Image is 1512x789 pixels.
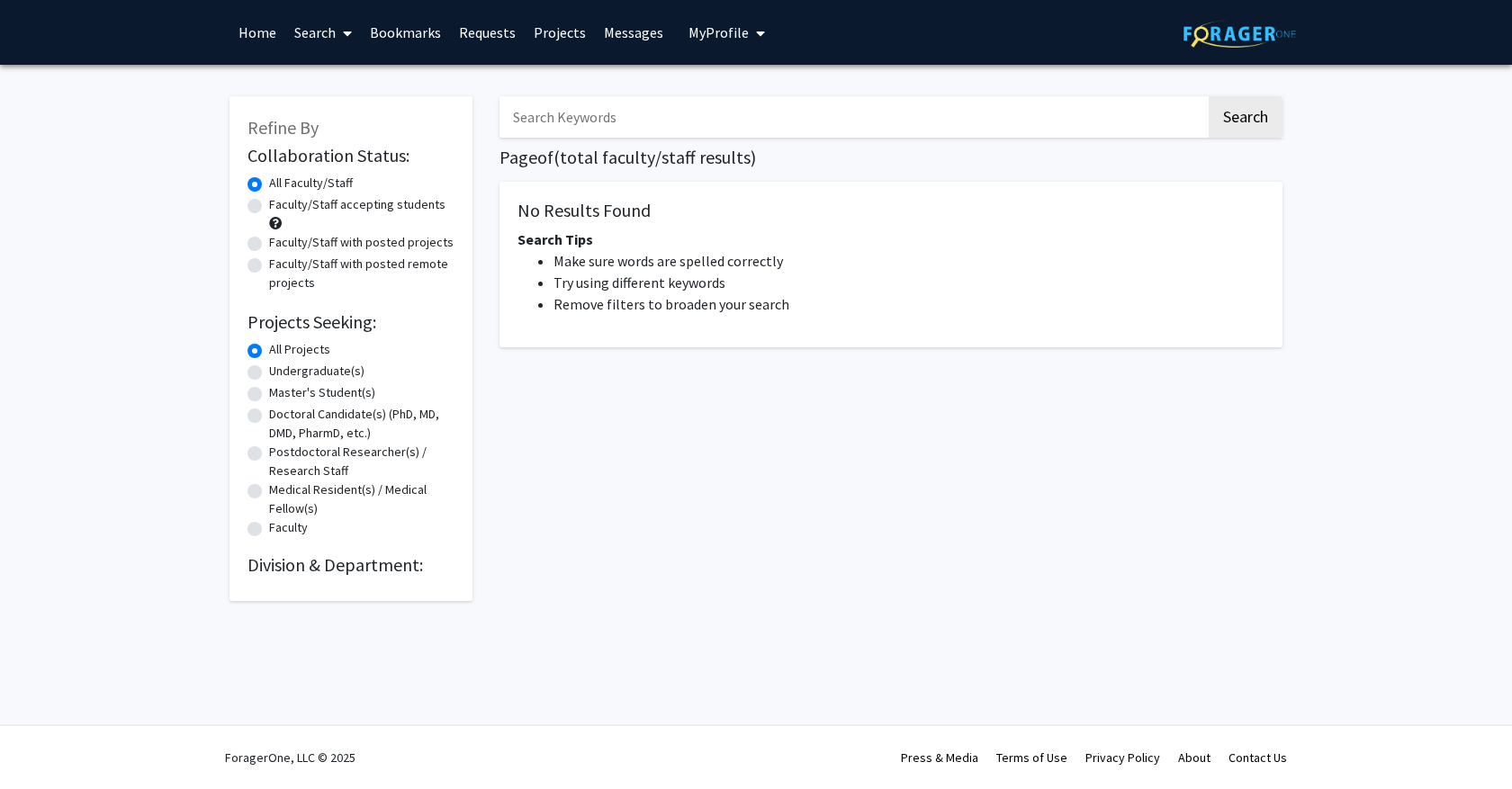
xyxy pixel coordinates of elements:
label: Faculty/Staff with posted projects [269,233,454,252]
h2: Division & Department: [247,554,454,576]
a: Bookmarks [361,1,450,64]
label: Postdoctoral Researcher(s) / Research Staff [269,443,454,480]
h2: Collaboration Status: [247,145,454,166]
label: All Faculty/Staff [269,174,353,193]
h1: Page of ( total faculty/staff results) [499,147,1282,168]
li: Make sure words are spelled correctly [553,250,1264,272]
li: Try using different keywords [553,272,1264,293]
a: About [1178,749,1210,766]
div: ForagerOne, LLC © 2025 [225,726,355,789]
button: Search [1209,96,1282,138]
a: Search [285,1,361,64]
span: Search Tips [517,230,593,248]
a: Messages [595,1,672,64]
a: Press & Media [901,749,978,766]
label: Undergraduate(s) [269,362,364,381]
label: Doctoral Candidate(s) (PhD, MD, DMD, PharmD, etc.) [269,405,454,443]
label: All Projects [269,340,330,359]
h5: No Results Found [517,200,1264,221]
a: Terms of Use [996,749,1067,766]
img: ForagerOne Logo [1183,20,1296,48]
a: Requests [450,1,525,64]
label: Medical Resident(s) / Medical Fellow(s) [269,480,454,518]
span: My Profile [688,23,749,41]
span: Refine By [247,116,319,139]
label: Faculty/Staff accepting students [269,195,445,214]
nav: Page navigation [499,365,1282,407]
input: Search Keywords [499,96,1206,138]
a: Contact Us [1228,749,1287,766]
label: Faculty [269,518,308,537]
label: Faculty/Staff with posted remote projects [269,255,454,292]
label: Master's Student(s) [269,383,375,402]
li: Remove filters to broaden your search [553,293,1264,315]
h2: Projects Seeking: [247,311,454,333]
a: Home [229,1,285,64]
a: Projects [525,1,595,64]
a: Privacy Policy [1085,749,1160,766]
